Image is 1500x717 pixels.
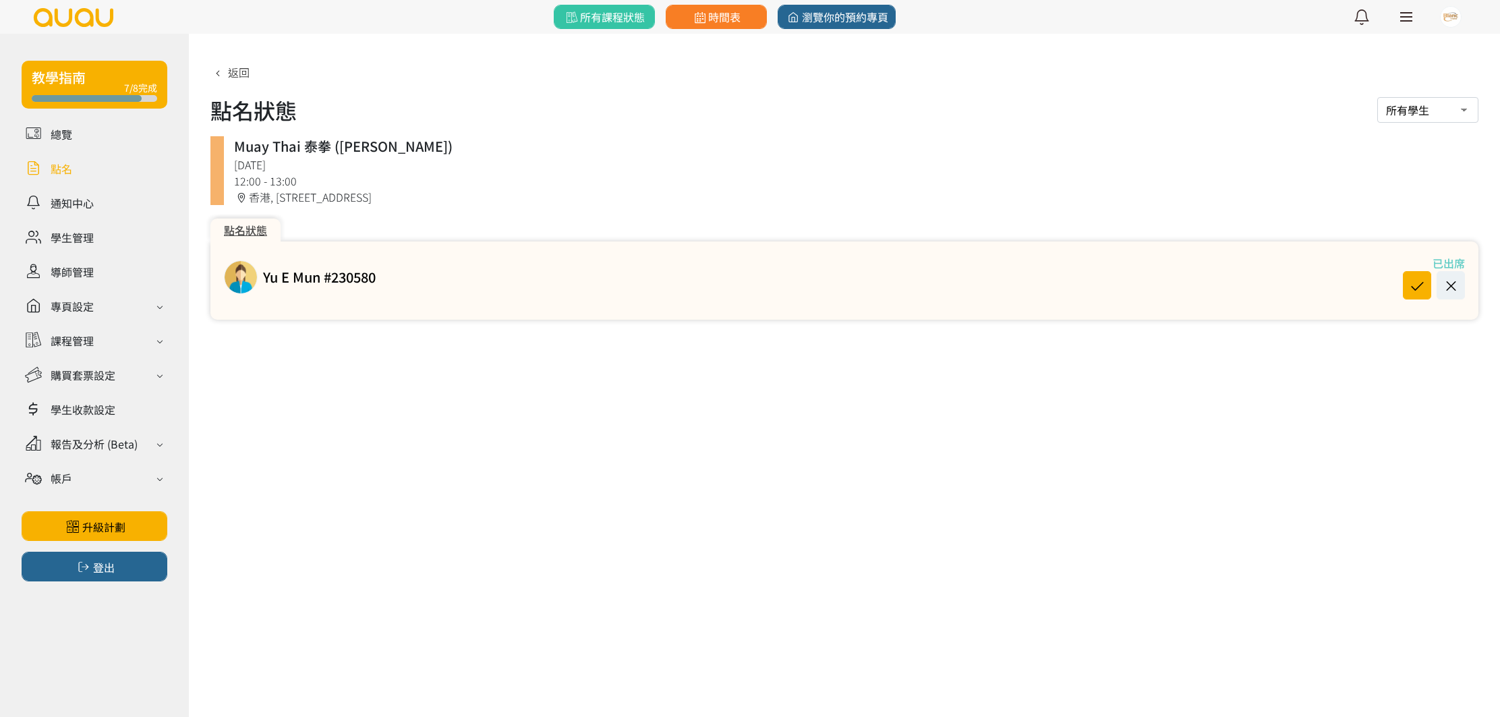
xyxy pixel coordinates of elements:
div: 點名狀態 [210,219,281,241]
div: 已出席 [1391,255,1465,271]
img: logo.svg [32,8,115,27]
span: 返回 [228,64,250,80]
a: 返回 [210,64,250,80]
div: Muay Thai 泰拳 ([PERSON_NAME]) [234,136,1468,156]
div: 課程管理 [51,333,94,349]
div: 專頁設定 [51,298,94,314]
div: 報告及分析 (Beta) [51,436,138,452]
span: 時間表 [691,9,741,25]
a: 升級計劃 [22,511,167,541]
div: 香港, [STREET_ADDRESS] [234,189,1468,205]
div: 購買套票設定 [51,367,115,383]
span: 瀏覽你的預約專頁 [785,9,888,25]
a: 瀏覽你的預約專頁 [778,5,896,29]
a: 所有課程狀態 [554,5,655,29]
h1: 點名狀態 [210,94,297,126]
div: 12:00 - 13:00 [234,173,1468,189]
div: 帳戶 [51,470,72,486]
div: [DATE] [234,156,1468,173]
button: 登出 [22,552,167,581]
a: Yu E Mun #230580 [263,267,376,287]
a: 時間表 [666,5,767,29]
span: 所有課程狀態 [563,9,645,25]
